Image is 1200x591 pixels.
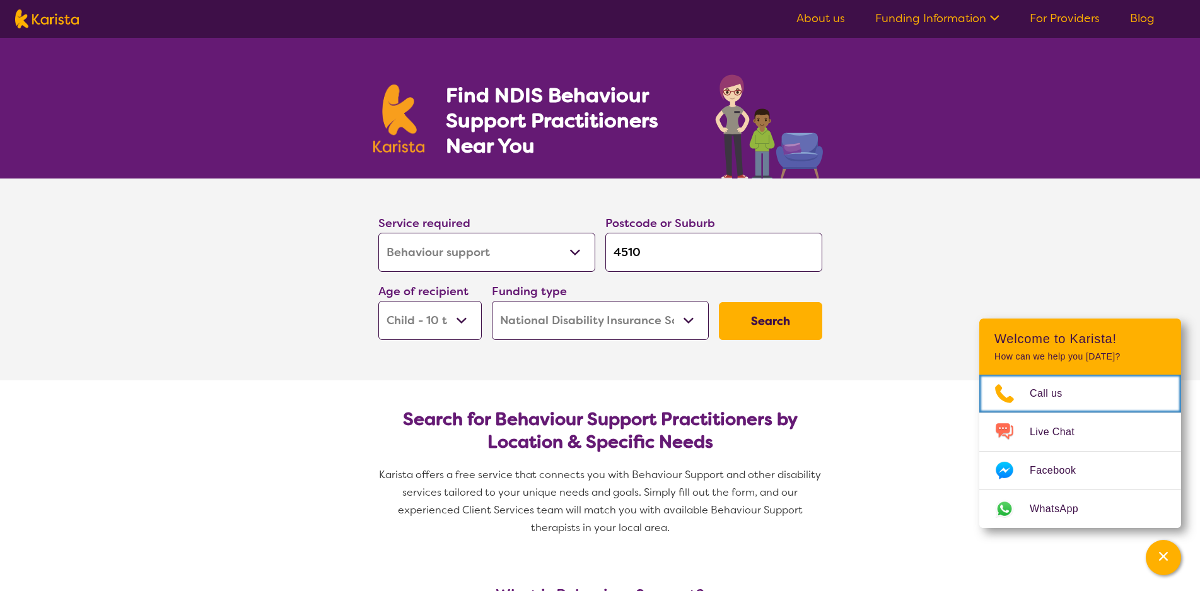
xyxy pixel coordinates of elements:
[994,351,1166,362] p: How can we help you [DATE]?
[875,11,999,26] a: Funding Information
[979,319,1181,528] div: Channel Menu
[378,284,469,299] label: Age of recipient
[605,216,715,231] label: Postcode or Suburb
[378,216,470,231] label: Service required
[1030,384,1078,403] span: Call us
[388,408,812,453] h2: Search for Behaviour Support Practitioners by Location & Specific Needs
[1030,461,1091,480] span: Facebook
[979,490,1181,528] a: Web link opens in a new tab.
[719,302,822,340] button: Search
[796,11,845,26] a: About us
[605,233,822,272] input: Type
[979,375,1181,528] ul: Choose channel
[446,83,690,158] h1: Find NDIS Behaviour Support Practitioners Near You
[373,466,827,537] p: Karista offers a free service that connects you with Behaviour Support and other disability servi...
[994,331,1166,346] h2: Welcome to Karista!
[712,68,827,178] img: behaviour-support
[1030,423,1090,442] span: Live Chat
[1130,11,1155,26] a: Blog
[15,9,79,28] img: Karista logo
[1146,540,1181,575] button: Channel Menu
[1030,11,1100,26] a: For Providers
[1030,500,1093,518] span: WhatsApp
[373,85,425,153] img: Karista logo
[492,284,567,299] label: Funding type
